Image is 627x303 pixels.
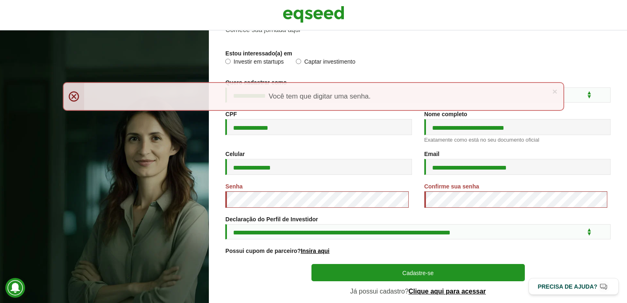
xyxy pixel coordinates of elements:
p: Já possui cadastro? [311,287,525,295]
div: Exatamente como está no seu documento oficial [424,137,611,142]
div: Você tem que digitar uma senha. [63,82,564,111]
a: Clique aqui para acessar [409,288,486,295]
input: Captar investimento [296,59,301,64]
label: Celular [225,151,245,157]
label: Declaração do Perfil de Investidor [225,216,318,222]
label: Senha [225,184,243,189]
button: Cadastre-se [311,264,525,281]
a: × [552,87,557,96]
label: Email [424,151,439,157]
img: EqSeed Logo [283,4,344,25]
input: Investir em startups [225,59,231,64]
label: Estou interessado(a) em [225,50,292,56]
label: Investir em startups [225,59,284,67]
label: Captar investimento [296,59,355,67]
label: Quero cadastrar como [225,80,286,85]
a: Insira aqui [301,248,330,254]
label: Possui cupom de parceiro? [225,248,330,254]
label: Confirme sua senha [424,184,479,189]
